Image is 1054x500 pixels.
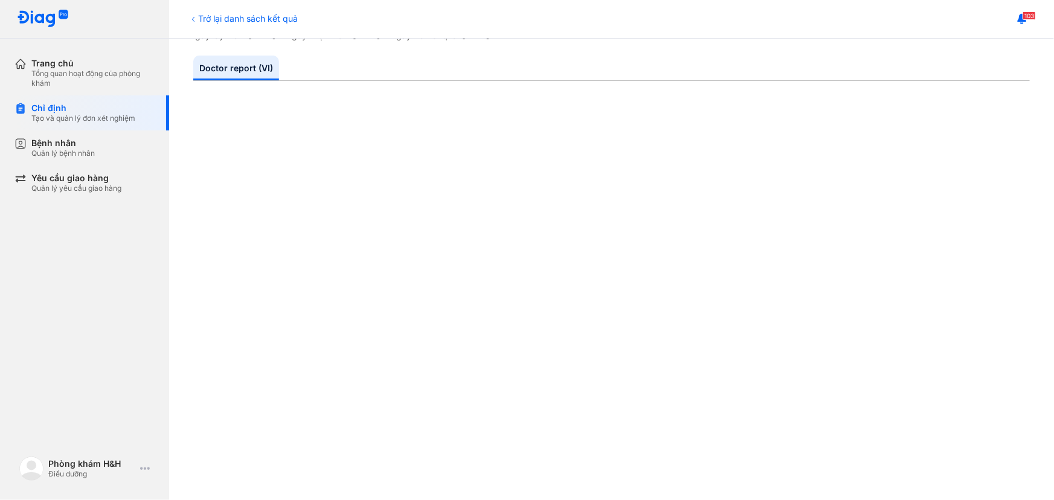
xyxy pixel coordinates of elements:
[31,103,135,114] div: Chỉ định
[31,138,95,149] div: Bệnh nhân
[31,184,121,193] div: Quản lý yêu cầu giao hàng
[48,458,135,469] div: Phòng khám H&H
[48,469,135,479] div: Điều dưỡng
[31,114,135,123] div: Tạo và quản lý đơn xét nghiệm
[193,56,279,80] a: Doctor report (VI)
[19,457,43,481] img: logo
[31,149,95,158] div: Quản lý bệnh nhân
[188,12,298,25] div: Trở lại danh sách kết quả
[31,173,121,184] div: Yêu cầu giao hàng
[31,69,155,88] div: Tổng quan hoạt động của phòng khám
[1023,11,1036,20] span: 103
[31,58,155,69] div: Trang chủ
[17,10,69,28] img: logo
